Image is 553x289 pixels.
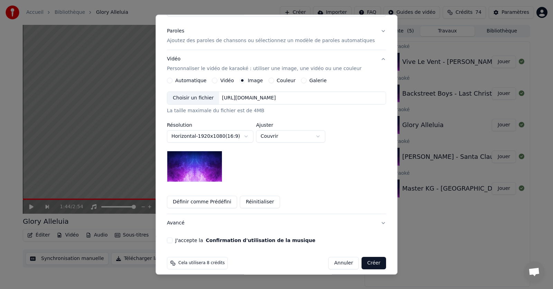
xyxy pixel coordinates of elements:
button: Avancé [167,214,386,232]
div: Choisir un fichier [167,92,219,105]
label: Galerie [309,78,327,83]
div: Vidéo [167,56,362,73]
button: VidéoPersonnaliser le vidéo de karaoké : utiliser une image, une vidéo ou une couleur [167,50,386,78]
label: Résolution [167,123,253,128]
label: Image [248,78,263,83]
label: J'accepte la [175,238,315,243]
p: Ajoutez des paroles de chansons ou sélectionnez un modèle de paroles automatiques [167,38,375,45]
button: ParolesAjoutez des paroles de chansons ou sélectionnez un modèle de paroles automatiques [167,22,386,50]
div: VidéoPersonnaliser le vidéo de karaoké : utiliser une image, une vidéo ou une couleur [167,78,386,214]
label: Couleur [277,78,296,83]
div: [URL][DOMAIN_NAME] [219,95,279,102]
span: Cela utilisera 8 crédits [178,261,225,266]
button: Réinitialiser [240,196,280,209]
div: Paroles [167,28,184,35]
label: Automatique [175,78,206,83]
label: Ajuster [256,123,325,128]
button: Définir comme Prédéfini [167,196,237,209]
div: La taille maximale du fichier est de 4MB [167,108,386,115]
button: Créer [362,257,386,270]
button: J'accepte la [206,238,316,243]
p: Personnaliser le vidéo de karaoké : utiliser une image, une vidéo ou une couleur [167,66,362,73]
button: Annuler [328,257,359,270]
label: Vidéo [221,78,234,83]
